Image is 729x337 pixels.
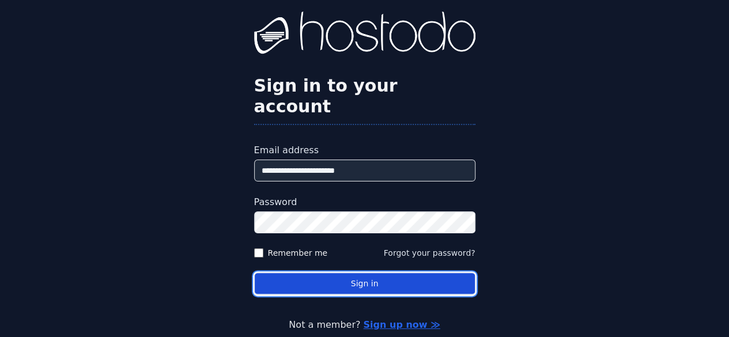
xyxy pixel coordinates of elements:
label: Password [254,195,475,209]
label: Remember me [268,247,328,259]
label: Email address [254,143,475,157]
p: Not a member? [46,318,683,332]
a: Sign up now ≫ [363,319,440,330]
button: Sign in [254,272,475,295]
button: Forgot your password? [384,247,475,259]
h2: Sign in to your account [254,75,475,117]
img: Hostodo [254,12,475,58]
